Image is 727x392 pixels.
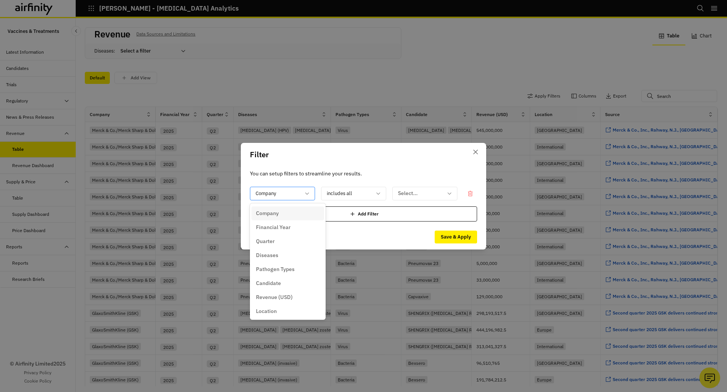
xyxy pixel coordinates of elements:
p: Candidate [256,279,281,287]
p: Company [256,209,279,217]
div: Add Filter [250,206,477,222]
button: Close [470,146,482,158]
p: Pathogen Types [256,265,295,273]
p: Quarter [256,237,275,245]
p: Financial Year [256,223,290,231]
header: Filter [241,143,486,166]
p: Diseases [256,251,278,259]
p: Location [256,307,277,315]
p: Revenue (USD) [256,293,293,301]
button: Save & Apply [435,231,477,243]
p: You can setup filters to streamline your results. [250,169,477,178]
